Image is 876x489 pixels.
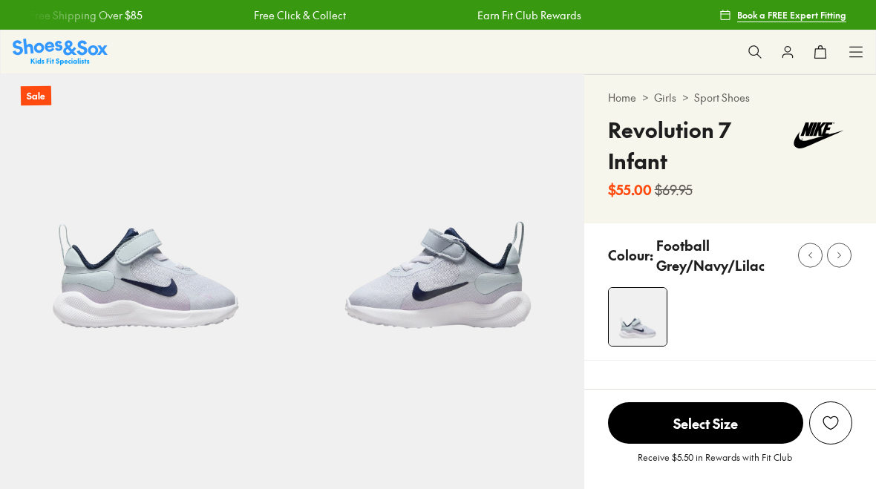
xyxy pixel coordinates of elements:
a: Sport Shoes [694,90,750,105]
p: Football Grey/Navy/Lilac [656,235,787,275]
img: SNS_Logo_Responsive.svg [13,39,108,65]
a: Book a FREE Expert Fitting [719,1,846,28]
b: $55.00 [608,180,652,200]
div: US [797,387,810,402]
a: Home [608,90,636,105]
div: > > [608,90,852,105]
div: UK [776,387,791,402]
span: Book a FREE Expert Fitting [737,8,846,22]
div: EU [816,387,829,402]
p: Colour: [608,245,653,265]
button: Select Size [608,401,803,444]
a: Free Shipping Over $85 [30,7,143,23]
a: Shoes & Sox [13,39,108,65]
h4: Revolution 7 Infant [608,114,785,177]
p: Selected Size: [608,384,693,404]
div: CM [835,387,852,402]
p: Receive $5.50 in Rewards with Fit Club [638,450,792,477]
a: Girls [654,90,676,105]
img: 5-502069_1 [292,74,584,366]
button: Add to Wishlist [809,401,852,444]
a: Free Click & Collect [253,7,345,23]
img: Vendor logo [785,114,852,157]
a: Earn Fit Club Rewards [477,7,581,23]
span: Select Size [608,402,803,444]
img: 4-502068_1 [609,288,667,346]
p: Sale [21,86,51,106]
s: $69.95 [655,180,693,200]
